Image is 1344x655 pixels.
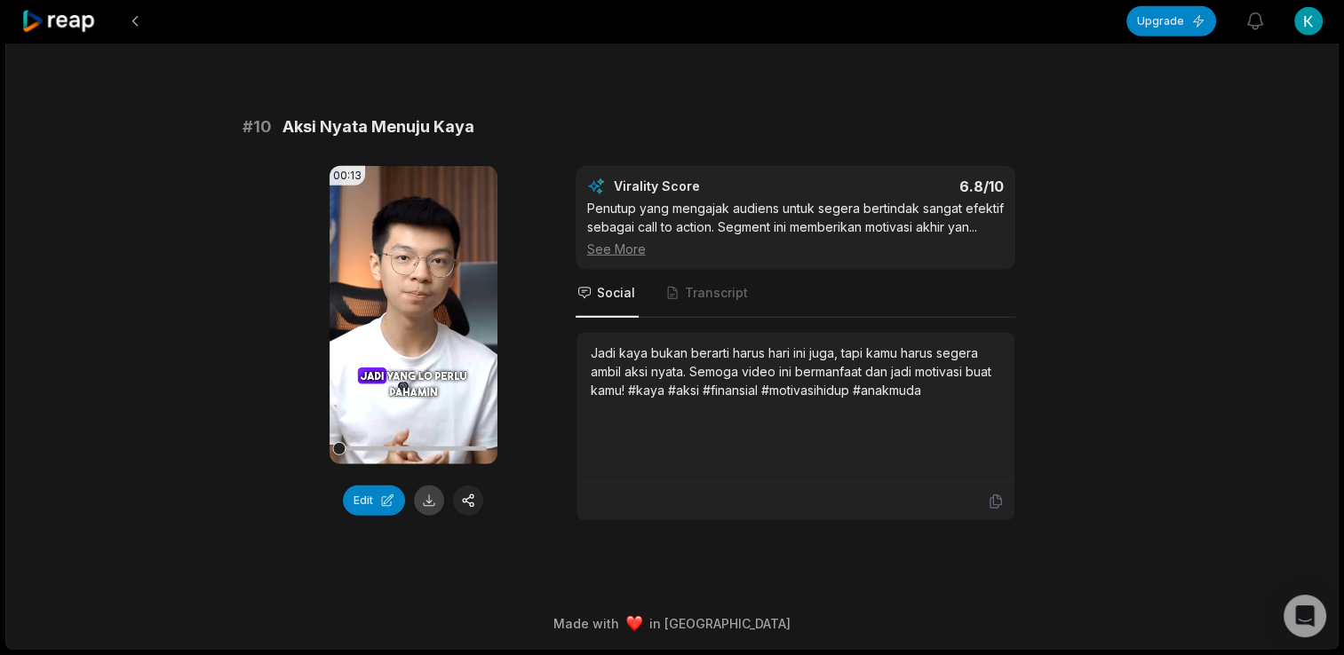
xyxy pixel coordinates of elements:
[587,199,1004,258] div: Penutup yang mengajak audiens untuk segera bertindak sangat efektif sebagai call to action. Segme...
[330,166,497,464] video: Your browser does not support mp4 format.
[343,485,405,516] button: Edit
[813,178,1004,195] div: 6.8 /10
[282,114,474,139] span: Aksi Nyata Menuju Kaya
[591,343,1000,399] div: Jadi kaya bukan berarti harus hari ini juga, tapi kamu harus segera ambil aksi nyata. Semoga vide...
[587,240,1004,258] div: See More
[22,614,1322,633] div: Made with in [GEOGRAPHIC_DATA]
[597,284,635,302] span: Social
[614,178,805,195] div: Virality Score
[685,284,748,302] span: Transcript
[576,270,1015,318] nav: Tabs
[626,616,642,632] img: heart emoji
[243,114,272,139] span: # 10
[1126,6,1216,36] button: Upgrade
[1284,595,1326,637] div: Open Intercom Messenger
